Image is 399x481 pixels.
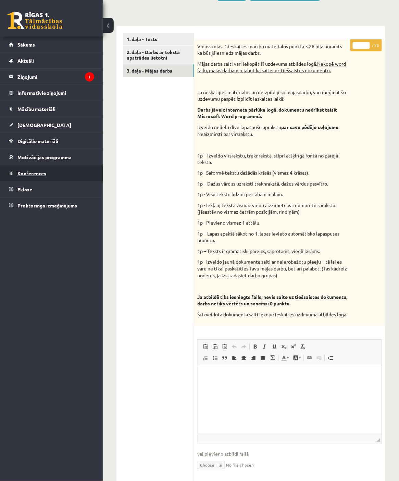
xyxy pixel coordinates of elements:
[17,186,32,192] span: Eklase
[258,354,268,363] a: Izlīdzināt malas
[198,61,346,74] u: Nekopē word failu, mājas darbam ir jābūt kā saitei uz tiešsaistes dokumentu.
[229,342,239,351] a: Atcelt (vadīšanas taustiņš+Z)
[210,354,220,363] a: Ievietot/noņemt sarakstu ar aizzīmēm
[17,58,34,64] span: Aktuāli
[9,53,94,68] a: Aktuāli
[9,198,94,213] a: Proktoringa izmēģinājums
[249,354,258,363] a: Izlīdzināt pa labi
[9,85,94,101] a: Informatīvie ziņojumi
[268,354,277,363] a: Math
[198,231,348,244] p: 1p – Lapas apakšā sākot no 1. lapas ievieto automātisko lapaspuses numuru.
[198,451,382,458] span: vai pievieno atbildi failā
[9,133,94,149] a: Digitālie materiāli
[198,106,337,119] strong: Darbs jāveic interneta pārlūka logā, dokumentu nedrīkst taisīt Microsoft Word programmā.
[198,366,382,434] iframe: Bagātinātā teksta redaktors, wiswyg-editor-user-answer-47363777531700
[239,342,249,351] a: Atkārtot (vadīšanas taustiņš+Y)
[289,342,298,351] a: Augšraksts
[350,39,382,51] p: / 9p
[326,354,335,363] a: Ievietot lapas pārtraukumu drukai
[279,342,289,351] a: Apakšraksts
[260,342,270,351] a: Slīpraksts (vadīšanas taustiņš+I)
[123,64,194,77] a: 3. daļa - Mājas darbs
[198,152,348,166] p: 1p – Izveido virsrakstu, treknrakstā, stipri atšķirīgā fontā no pārējā teksta.
[198,202,348,216] p: 1p - Iekļauj tekstā vismaz vienu aizzīmētu vai numurētu sarakstu. (jāsastāv no vismaz četrām pozī...
[198,181,348,188] p: 1p – Dažus vārdus uzraksti treknrakstā, dažus vārdus pasvītro.
[198,259,348,279] p: 1p - Izveido jaunā dokumenta saiti ar neierobežotu pieeju – tā lai es varu ne tikai paskatīties T...
[17,122,71,128] span: [DEMOGRAPHIC_DATA]
[85,72,94,81] i: 1
[250,342,260,351] a: Treknraksts (vadīšanas taustiņš+B)
[210,342,220,351] a: Ievietot kā vienkāršu tekstu (vadīšanas taustiņš+pārslēgšanas taustiņš+V)
[198,312,348,318] p: Šī izveidotā dokumenta saiti iekopē ieskaites uzdevuma atbildes logā.
[198,191,348,198] p: 1p - Visu tekstu līdzini pēc abām malām.
[123,33,194,46] a: 1. daļa - Tests
[9,165,94,181] a: Konferences
[377,439,380,442] span: Mērogot
[9,117,94,133] a: [DEMOGRAPHIC_DATA]
[17,41,35,48] span: Sākums
[198,170,348,177] p: 1p - Saformē tekstu dažādās krāsās (vismaz 4 krāsas).
[8,12,62,29] a: Rīgas 1. Tālmācības vidusskola
[123,46,194,64] a: 2. daļa - Darbs ar teksta apstrādes lietotni
[198,124,348,137] p: Izveido nelielu divu lapaspušu aprakstu . Neaizmirsti par virsrakstu.
[17,202,77,208] span: Proktoringa izmēģinājums
[291,354,303,363] a: Fona krāsa
[282,124,339,130] strong: par savu pēdējo ceļojumu
[198,61,348,74] p: Mājas darba saiti vari iekopēt šī uzdevuma atbildes logā.
[305,354,314,363] a: Saite (vadīšanas taustiņš+K)
[7,7,176,14] body: Bagātinātā teksta redaktors, wiswyg-editor-47363723918160-1756918345-123
[9,149,94,165] a: Motivācijas programma
[201,354,210,363] a: Ievietot/noņemt numurētu sarakstu
[201,342,210,351] a: Ielīmēt (vadīšanas taustiņš+V)
[9,181,94,197] a: Eklase
[9,69,94,85] a: Ziņojumi1
[17,69,94,85] legend: Ziņojumi
[17,106,55,112] span: Mācību materiāli
[9,101,94,117] a: Mācību materiāli
[298,342,308,351] a: Noņemt stilus
[270,342,279,351] a: Pasvītrojums (vadīšanas taustiņš+U)
[279,354,291,363] a: Teksta krāsa
[9,37,94,52] a: Sākums
[17,154,72,160] span: Motivācijas programma
[239,354,249,363] a: Centrēti
[229,354,239,363] a: Izlīdzināt pa kreisi
[17,170,46,176] span: Konferences
[198,89,348,102] p: Ja neskatījies materiālos un neizpildīji šo mājasdarbu, vari mēģināt šo uzdevumu paspēt izpildīt ...
[220,342,229,351] a: Ievietot no Worda
[198,43,348,56] p: Vidusskolas 1.ieskaites mācību materiālos punktā 3.26 bija norādīts ka būs jāiesniedz mājas darbs.
[198,220,348,227] p: 1p - Pievieno vismaz 1 attēlu.
[198,294,348,307] strong: Ja atbildē tiks iesniegts fails, nevis saite uz tiešsaistes dokumentu, darbs netiks vērtēts un sa...
[198,248,348,255] p: 1p – Teksts ir gramatiski pareizs, saprotams, viegli lasāms.
[17,85,94,101] legend: Informatīvie ziņojumi
[220,354,229,363] a: Bloka citāts
[314,354,324,363] a: Atsaistīt
[17,138,58,144] span: Digitālie materiāli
